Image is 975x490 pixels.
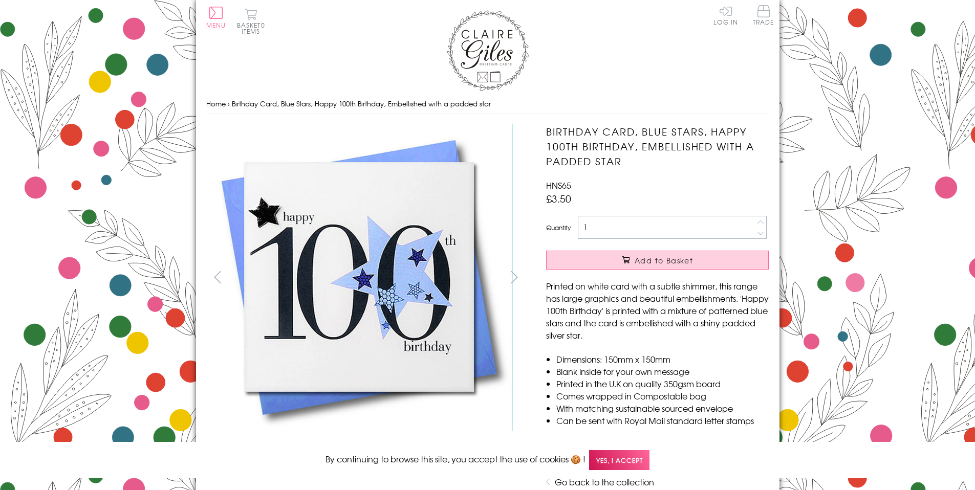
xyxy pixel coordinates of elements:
[447,10,529,91] img: Claire Giles Greetings Cards
[228,99,230,108] span: ›
[589,450,649,470] span: Yes, I accept
[206,124,513,431] img: Birthday Card, Blue Stars, Happy 100th Birthday, Embellished with a padded star
[526,124,833,431] img: Birthday Card, Blue Stars, Happy 100th Birthday, Embellished with a padded star
[556,402,769,414] li: With matching sustainable sourced envelope
[237,8,265,34] button: Basket0 items
[206,7,226,28] button: Menu
[503,265,526,288] button: next
[556,365,769,377] li: Blank inside for your own message
[556,390,769,402] li: Comes wrapped in Compostable bag
[753,5,774,25] span: Trade
[556,414,769,427] li: Can be sent with Royal Mail standard letter stamps
[546,251,769,270] button: Add to Basket
[556,377,769,390] li: Printed in the U.K on quality 350gsm board
[546,191,571,206] span: £3.50
[556,353,769,365] li: Dimensions: 150mm x 150mm
[232,99,491,108] span: Birthday Card, Blue Stars, Happy 100th Birthday, Embellished with a padded star
[546,223,571,232] label: Quantity
[206,20,226,30] span: Menu
[242,20,265,36] span: 0 items
[546,124,769,168] h1: Birthday Card, Blue Stars, Happy 100th Birthday, Embellished with a padded star
[546,179,571,191] span: HNS65
[206,94,769,115] nav: breadcrumbs
[546,280,769,341] p: Printed on white card with a subtle shimmer, this range has large graphics and beautiful embellis...
[206,265,229,288] button: prev
[753,5,774,27] a: Trade
[555,476,654,488] a: Go back to the collection
[635,255,693,265] span: Add to Basket
[206,99,226,108] a: Home
[713,5,738,25] a: Log In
